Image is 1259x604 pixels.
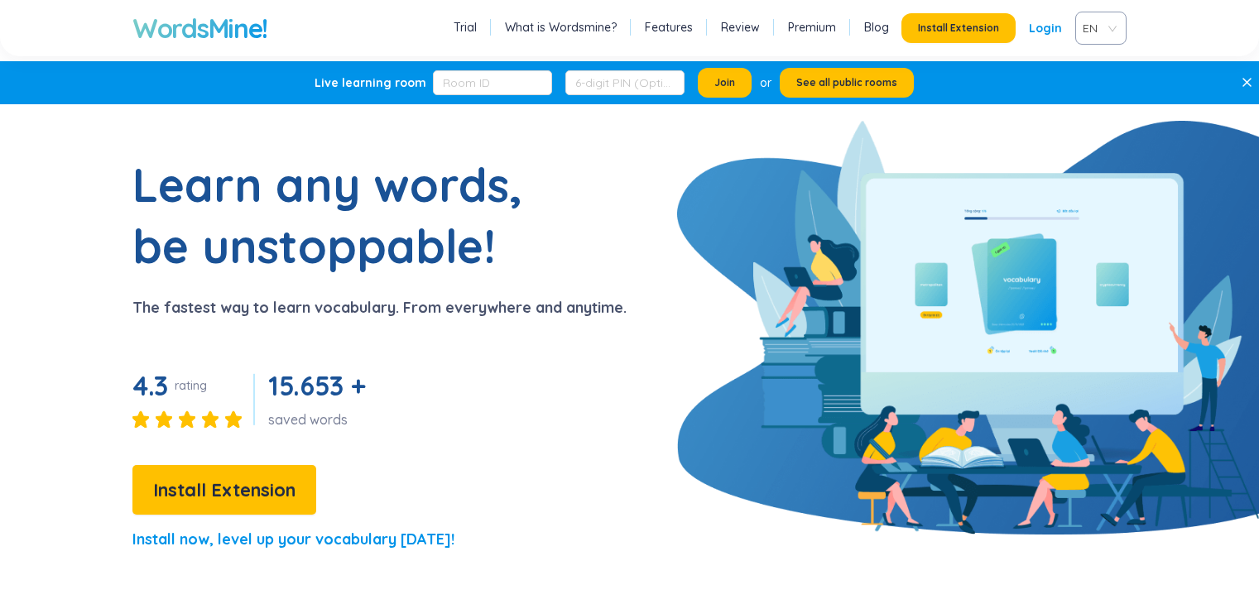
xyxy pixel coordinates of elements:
span: 15.653 + [268,369,365,402]
a: Trial [454,19,477,36]
div: saved words [268,410,372,429]
span: Install Extension [918,22,999,35]
div: or [760,74,771,92]
p: The fastest way to learn vocabulary. From everywhere and anytime. [132,296,627,319]
a: Features [645,19,693,36]
a: WordsMine! [132,12,267,45]
div: rating [175,377,207,394]
input: 6-digit PIN (Optional) [565,70,685,95]
div: Live learning room [315,74,426,91]
span: See all public rooms [796,76,897,89]
span: VIE [1083,16,1112,41]
a: Install Extension [132,483,316,500]
span: 4.3 [132,369,168,402]
span: Install Extension [153,476,296,505]
span: Join [714,76,735,89]
button: Join [698,68,752,98]
a: What is Wordsmine? [505,19,617,36]
input: Room ID [433,70,552,95]
a: Blog [864,19,889,36]
a: Review [721,19,760,36]
p: Install now, level up your vocabulary [DATE]! [132,528,454,551]
a: Login [1029,13,1062,43]
h1: Learn any words, be unstoppable! [132,154,546,276]
a: Premium [788,19,836,36]
button: Install Extension [901,13,1016,43]
button: Install Extension [132,465,316,515]
button: See all public rooms [780,68,914,98]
